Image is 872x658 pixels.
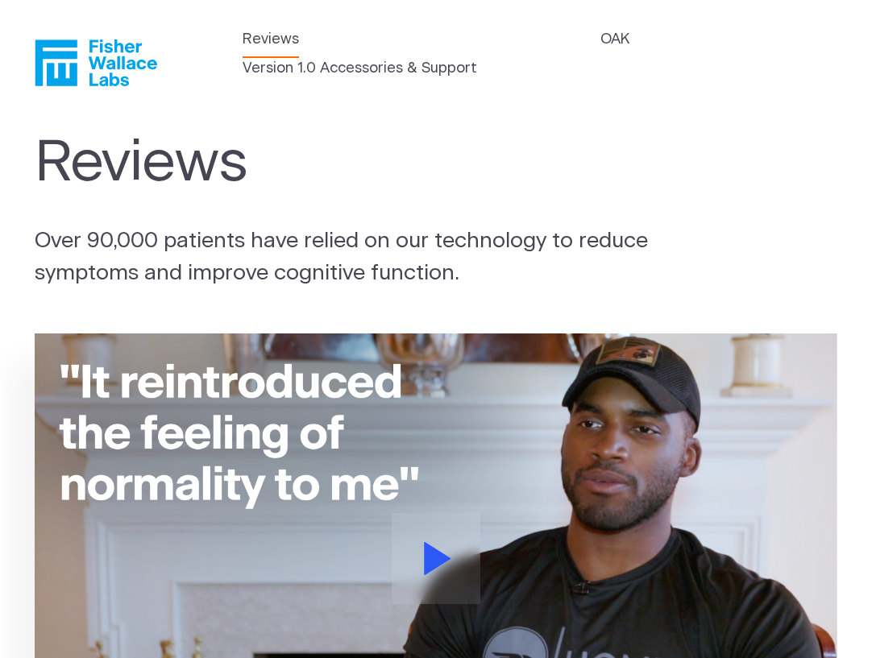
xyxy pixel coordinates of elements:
[35,130,641,197] h1: Reviews
[243,29,299,51] a: Reviews
[35,39,157,86] a: Fisher Wallace
[243,58,477,80] a: Version 1.0 Accessories & Support
[424,542,451,575] svg: Play
[600,29,629,51] a: OAK
[35,225,665,290] p: Over 90,000 patients have relied on our technology to reduce symptoms and improve cognitive funct...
